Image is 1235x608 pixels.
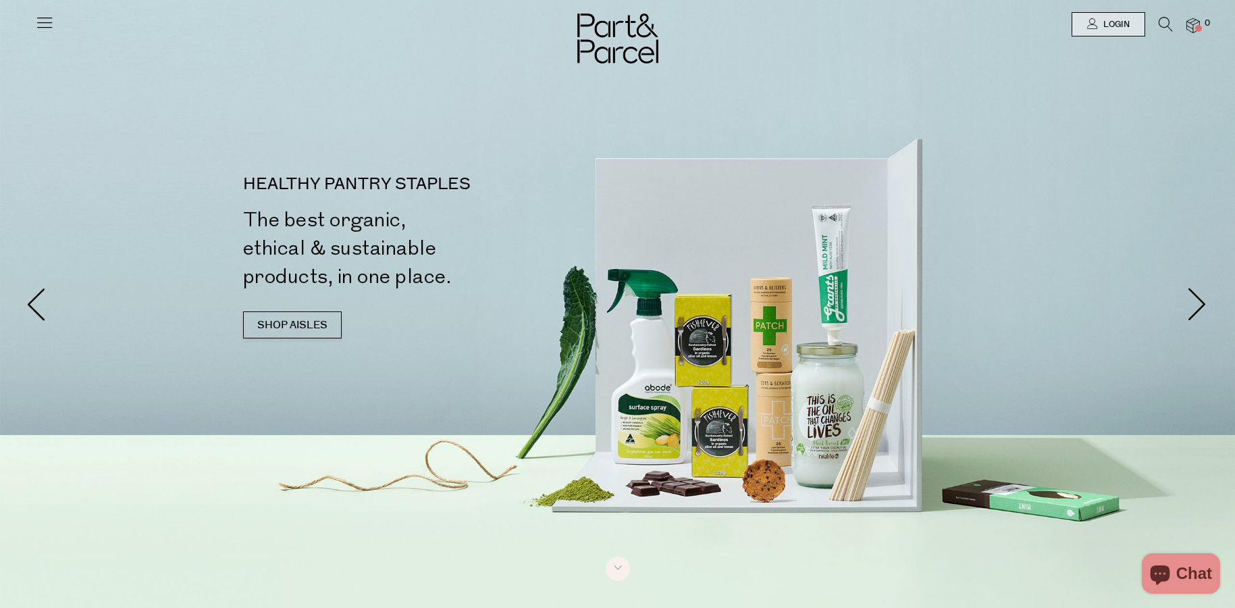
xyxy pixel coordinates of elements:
p: HEALTHY PANTRY STAPLES [243,176,623,193]
span: Login [1100,19,1130,30]
h2: The best organic, ethical & sustainable products, in one place. [243,206,623,291]
a: Login [1072,12,1145,36]
img: Part&Parcel [577,14,658,64]
span: 0 [1201,18,1213,30]
inbox-online-store-chat: Shopify online store chat [1138,553,1224,597]
a: SHOP AISLES [243,311,342,338]
a: 0 [1186,18,1200,32]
